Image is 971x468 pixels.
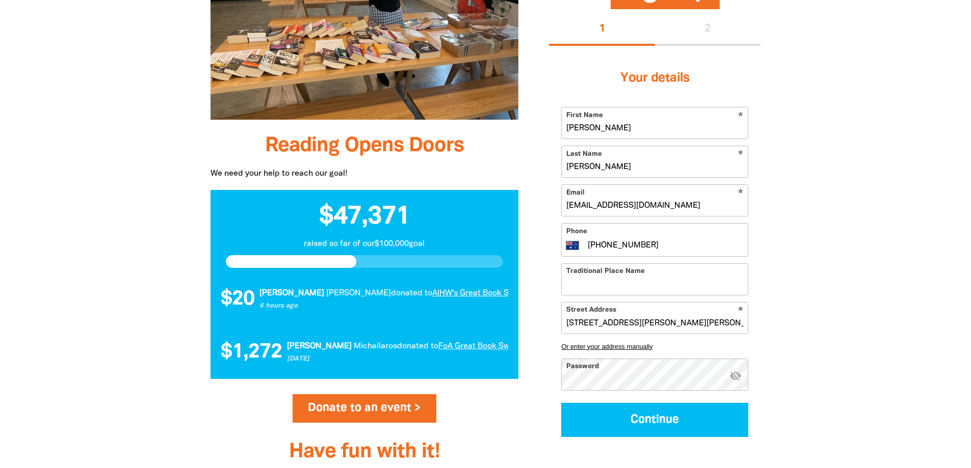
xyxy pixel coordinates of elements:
span: donated to [391,290,432,297]
button: Or enter your address manually [561,343,748,350]
div: Donation stream [221,336,509,369]
button: visibility_off [729,370,742,383]
p: 6 hours ago [259,301,524,312]
a: FoA Great Book Swap [438,343,519,350]
p: [DATE] [287,354,519,365]
h3: Your details [561,59,748,99]
em: [PERSON_NAME] [287,343,352,350]
button: Stage 1 [549,13,655,46]
a: AIHW's Great Book Swap [432,290,524,297]
span: donated to [397,343,438,350]
em: [PERSON_NAME] [326,290,391,297]
span: $1,272 [221,342,282,363]
span: $20 [221,289,254,310]
span: Have fun with it! [289,443,440,461]
i: Hide password [729,370,742,382]
p: raised so far of our $100,000 goal [211,238,519,250]
a: Donate to an event > [293,394,437,423]
p: We need your help to reach our goal! [211,168,519,180]
span: $47,371 [319,205,410,229]
button: Continue [561,403,748,437]
em: Michailaros [354,343,397,350]
em: [PERSON_NAME] [259,290,324,297]
div: Donation stream [221,283,509,316]
span: Reading Opens Doors [265,136,464,155]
